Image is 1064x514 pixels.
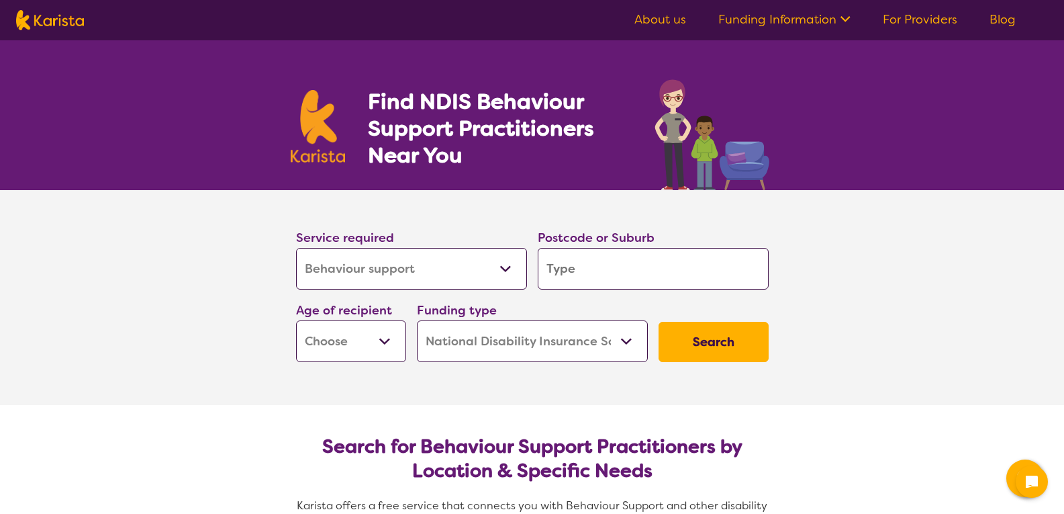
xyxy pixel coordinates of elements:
h2: Search for Behaviour Support Practitioners by Location & Specific Needs [307,435,758,483]
button: Search [659,322,769,362]
img: Karista logo [291,90,346,163]
img: behaviour-support [651,73,774,190]
label: Postcode or Suburb [538,230,655,246]
label: Funding type [417,302,497,318]
img: Karista logo [16,10,84,30]
a: For Providers [883,11,957,28]
a: Funding Information [718,11,851,28]
label: Service required [296,230,394,246]
input: Type [538,248,769,290]
button: Channel Menu [1006,460,1044,497]
a: About us [634,11,686,28]
h1: Find NDIS Behaviour Support Practitioners Near You [368,88,628,169]
label: Age of recipient [296,302,392,318]
a: Blog [989,11,1016,28]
